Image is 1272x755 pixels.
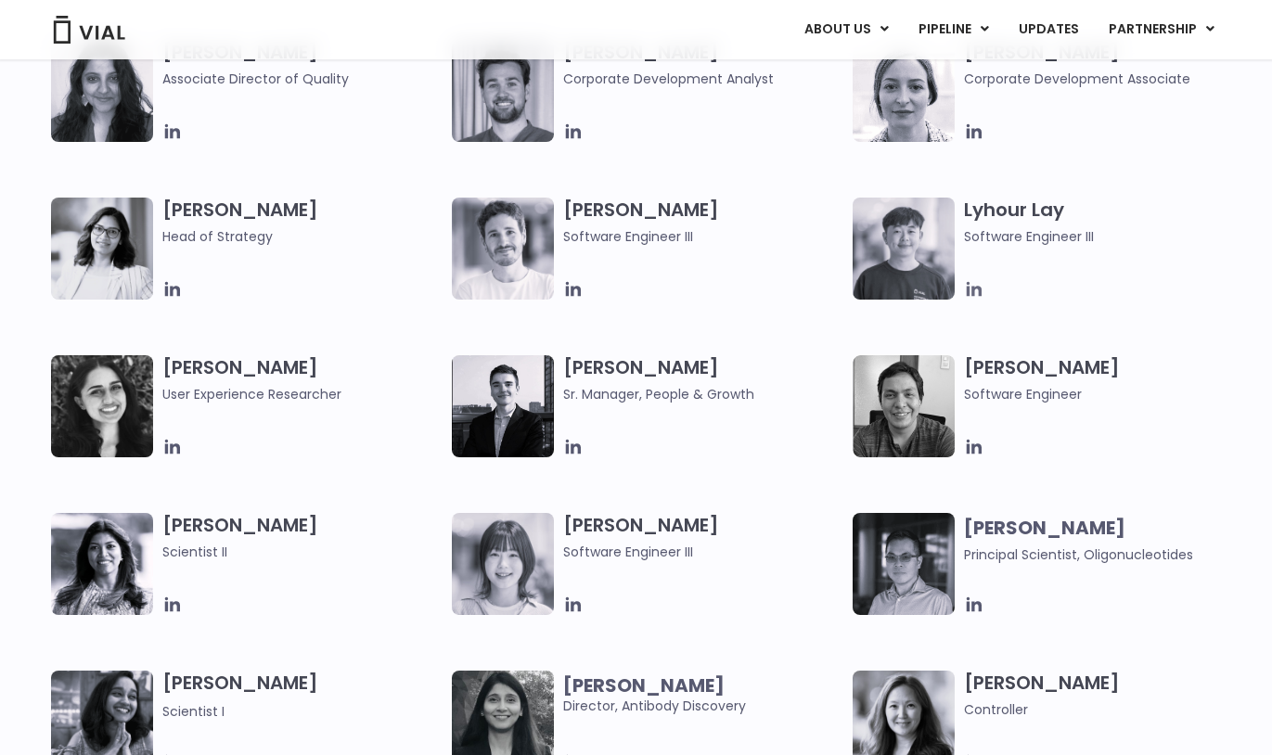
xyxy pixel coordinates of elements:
img: Mehtab Bhinder [51,355,153,457]
img: Image of smiling man named Thomas [452,40,554,142]
span: Principal Scientist, Oligonucleotides [964,545,1193,564]
span: Scientist I [162,702,225,721]
h3: [PERSON_NAME] [162,513,443,562]
img: Ly [853,198,955,300]
span: User Experience Researcher [162,384,443,404]
span: Director, Antibody Discovery [563,675,843,716]
span: Sr. Manager, People & Growth [563,384,843,404]
img: Headshot of smiling woman named Beatrice [853,40,955,142]
h3: [PERSON_NAME] [162,671,443,722]
img: Headshot of smiling of smiling man named Wei-Sheng [853,513,955,615]
span: Software Engineer III [563,542,843,562]
img: Image of smiling woman named Pree [51,198,153,300]
b: [PERSON_NAME] [964,515,1125,541]
h3: [PERSON_NAME] [162,198,443,247]
span: Scientist II [162,542,443,562]
h3: [PERSON_NAME] [162,355,443,404]
img: Tina [452,513,554,615]
h3: [PERSON_NAME] [563,40,843,89]
span: Controller [964,699,1244,720]
img: Headshot of smiling woman named Bhavika [51,40,153,142]
span: Software Engineer III [563,226,843,247]
h3: [PERSON_NAME] [162,40,443,89]
h3: [PERSON_NAME] [964,40,1244,89]
span: Software Engineer III [964,226,1244,247]
h3: [PERSON_NAME] [964,671,1244,720]
span: Associate Director of Quality [162,69,443,89]
h3: [PERSON_NAME] [563,355,843,404]
h3: [PERSON_NAME] [563,513,843,562]
span: Corporate Development Analyst [563,69,843,89]
img: Vial Logo [52,16,126,44]
img: Headshot of smiling man named Fran [452,198,554,300]
a: ABOUT USMenu Toggle [790,14,903,45]
b: [PERSON_NAME] [563,672,725,698]
img: A black and white photo of a man smiling, holding a vial. [853,355,955,457]
span: Corporate Development Associate [964,69,1244,89]
h3: [PERSON_NAME] [563,198,843,247]
h3: Lyhour Lay [964,198,1244,247]
img: Image of woman named Ritu smiling [51,513,153,615]
img: Smiling man named Owen [452,355,554,457]
a: PIPELINEMenu Toggle [904,14,1003,45]
span: Software Engineer [964,384,1244,404]
span: Head of Strategy [162,226,443,247]
a: UPDATES [1004,14,1093,45]
a: PARTNERSHIPMenu Toggle [1094,14,1229,45]
h3: [PERSON_NAME] [964,355,1244,404]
